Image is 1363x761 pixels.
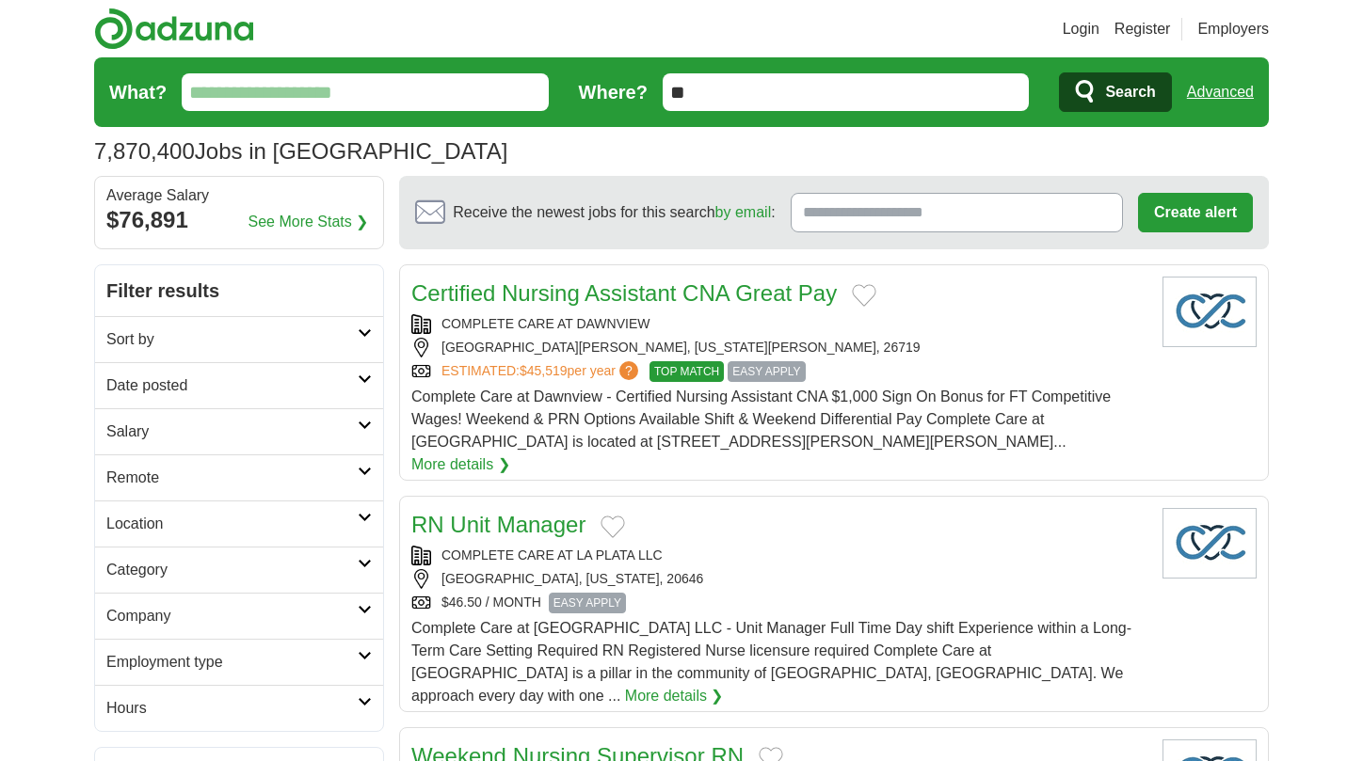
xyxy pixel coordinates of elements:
[411,569,1147,589] div: [GEOGRAPHIC_DATA], [US_STATE], 20646
[106,697,358,720] h2: Hours
[1059,72,1171,112] button: Search
[106,420,358,443] h2: Salary
[94,138,507,164] h1: Jobs in [GEOGRAPHIC_DATA]
[1063,18,1099,40] a: Login
[1163,277,1257,347] img: Company logo
[106,188,372,203] div: Average Salary
[95,362,383,408] a: Date posted
[95,265,383,316] h2: Filter results
[411,338,1147,357] div: [GEOGRAPHIC_DATA][PERSON_NAME], [US_STATE][PERSON_NAME], 26719
[95,316,383,362] a: Sort by
[95,547,383,593] a: Category
[728,361,805,382] span: EASY APPLY
[1105,73,1155,111] span: Search
[715,204,772,220] a: by email
[106,203,372,237] div: $76,891
[411,388,1111,450] span: Complete Care at Dawnview - Certified Nursing Assistant CNA $1,000 Sign On Bonus for FT Competiti...
[106,605,358,627] h2: Company
[852,284,876,307] button: Add to favorite jobs
[441,361,642,382] a: ESTIMATED:$45,519per year?
[1114,18,1171,40] a: Register
[94,8,254,50] img: Adzuna logo
[625,685,724,707] a: More details ❯
[95,408,383,454] a: Salary
[106,559,358,581] h2: Category
[649,361,724,382] span: TOP MATCH
[411,593,1147,613] div: $46.50 / MONTH
[1138,193,1253,232] button: Create alert
[411,280,837,306] a: Certified Nursing Assistant CNA Great Pay
[579,78,648,106] label: Where?
[106,651,358,674] h2: Employment type
[249,211,369,233] a: See More Stats ❯
[95,500,383,547] a: Location
[520,363,568,378] span: $45,519
[106,374,358,397] h2: Date posted
[411,546,1147,565] div: COMPLETE CARE AT LA PLATA LLC
[1197,18,1269,40] a: Employers
[1187,73,1254,111] a: Advanced
[106,467,358,489] h2: Remote
[411,453,510,476] a: More details ❯
[95,639,383,685] a: Employment type
[411,620,1131,704] span: Complete Care at [GEOGRAPHIC_DATA] LLC - Unit Manager Full Time Day shift Experience within a Lon...
[619,361,638,380] span: ?
[549,593,626,613] span: EASY APPLY
[109,78,167,106] label: What?
[95,685,383,731] a: Hours
[95,454,383,500] a: Remote
[411,314,1147,334] div: COMPLETE CARE AT DAWNVIEW
[106,328,358,351] h2: Sort by
[601,515,625,538] button: Add to favorite jobs
[1163,508,1257,579] img: Company logo
[106,513,358,535] h2: Location
[95,593,383,639] a: Company
[453,201,775,224] span: Receive the newest jobs for this search :
[411,512,585,537] a: RN Unit Manager
[94,135,195,168] span: 7,870,400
